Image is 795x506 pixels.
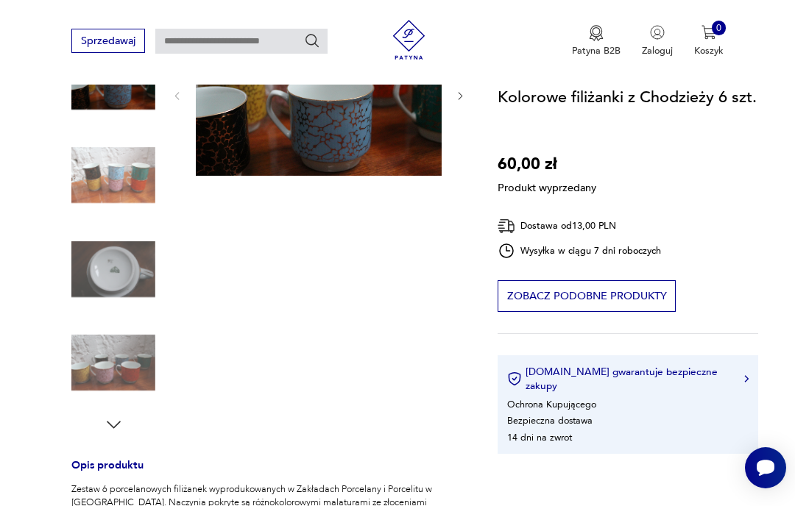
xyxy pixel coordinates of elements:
[744,375,749,382] img: Ikona strzałki w prawo
[498,152,596,177] p: 60,00 zł
[71,38,144,46] a: Sprzedawaj
[507,371,522,386] img: Ikona certyfikatu
[745,447,786,488] iframe: Smartsupp widget button
[694,25,724,57] button: 0Koszyk
[702,25,716,40] img: Ikona koszyka
[694,44,724,57] p: Koszyk
[71,461,466,483] h3: Opis produktu
[650,25,665,40] img: Ikonka użytkownika
[71,29,144,53] button: Sprzedawaj
[507,365,748,393] button: [DOMAIN_NAME] gwarantuje bezpieczne zakupy
[589,25,604,41] img: Ikona medalu
[507,398,596,411] li: Ochrona Kupującego
[498,242,661,260] div: Wysyłka w ciągu 7 dni roboczych
[498,177,596,196] p: Produkt wyprzedany
[304,32,320,49] button: Szukaj
[572,25,621,57] button: Patyna B2B
[507,415,593,428] li: Bezpieczna dostawa
[572,25,621,57] a: Ikona medaluPatyna B2B
[384,20,434,60] img: Patyna - sklep z meblami i dekoracjami vintage
[572,44,621,57] p: Patyna B2B
[507,431,572,444] li: 14 dni na zwrot
[498,281,676,312] button: Zobacz podobne produkty
[498,217,661,235] div: Dostawa od 13,00 PLN
[642,44,673,57] p: Zaloguj
[712,21,727,35] div: 0
[498,85,757,110] h1: Kolorowe filiżanki z Chodzieży 6 szt.
[642,25,673,57] button: Zaloguj
[498,217,515,235] img: Ikona dostawy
